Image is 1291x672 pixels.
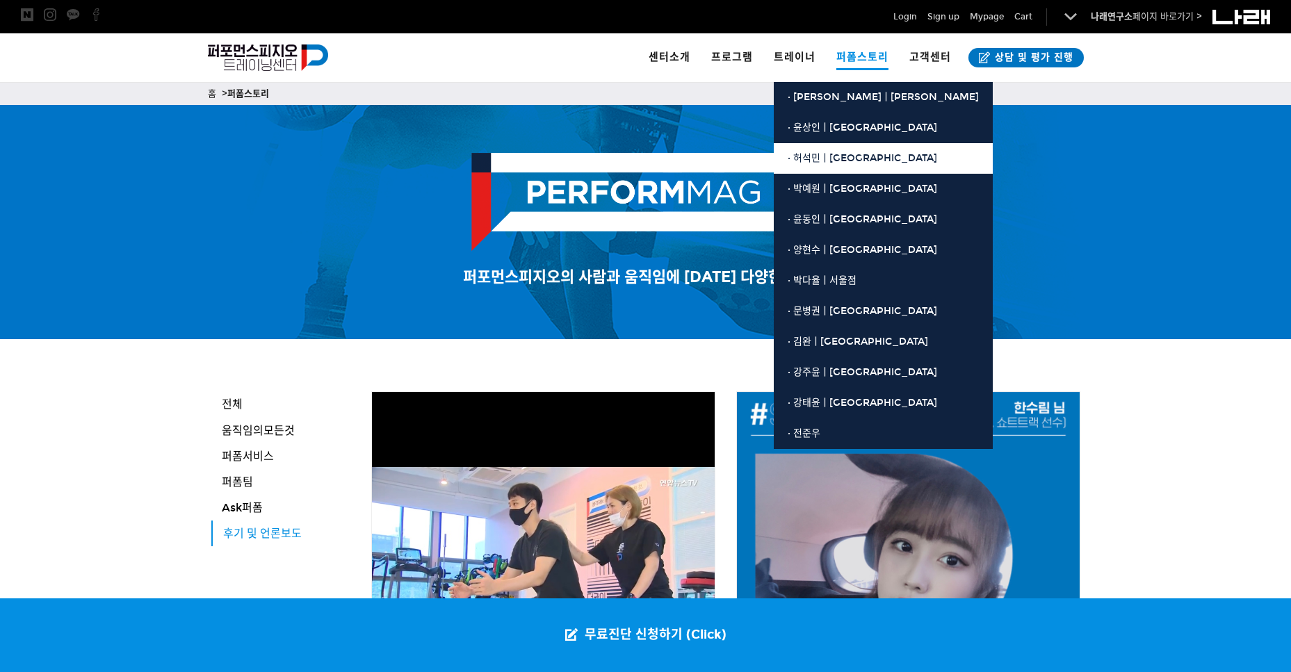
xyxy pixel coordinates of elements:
a: · [PERSON_NAME]ㅣ[PERSON_NAME] [774,82,993,113]
span: 퍼폼팀 [222,475,253,489]
span: · 양현수ㅣ[GEOGRAPHIC_DATA] [788,244,937,256]
span: 퍼폼서비스 [222,450,274,463]
a: · 양현수ㅣ[GEOGRAPHIC_DATA] [774,235,993,265]
a: · 문병권ㅣ[GEOGRAPHIC_DATA] [774,296,993,327]
img: PERFORMMAG [471,153,820,250]
span: · 김완ㅣ[GEOGRAPHIC_DATA] [788,336,928,347]
a: 퍼폼스토리 [227,88,269,99]
span: · 박예원ㅣ[GEOGRAPHIC_DATA] [788,183,937,195]
a: 후기 및 언론보도 [211,521,361,546]
a: 퍼폼스토리 [826,33,899,82]
a: · 강주윤ㅣ[GEOGRAPHIC_DATA] [774,357,993,388]
a: 전체 [211,391,361,417]
span: 상담 및 평가 진행 [991,51,1073,65]
a: · 윤동인ㅣ[GEOGRAPHIC_DATA] [774,204,993,235]
strong: 나래연구소 [1091,11,1132,22]
span: · 허석민ㅣ[GEOGRAPHIC_DATA] [788,152,937,164]
span: 움직임의모든것 [222,424,295,437]
a: · 윤상인ㅣ[GEOGRAPHIC_DATA] [774,113,993,143]
a: 프로그램 [701,33,763,82]
a: Ask퍼폼 [211,495,361,521]
a: · 박다율ㅣ서울점 [774,265,993,296]
span: 전체 [222,398,243,411]
a: 고객센터 [899,33,961,82]
a: 트레이너 [763,33,826,82]
a: 퍼폼서비스 [211,443,361,469]
a: Sign up [927,10,959,24]
a: 센터소개 [638,33,701,82]
span: 고객센터 [909,51,951,63]
p: 홈 > [208,86,1084,101]
span: 센터소개 [649,51,690,63]
span: · 문병권ㅣ[GEOGRAPHIC_DATA] [788,305,937,317]
a: · 전준우 [774,418,993,449]
span: Ask퍼폼 [222,501,263,514]
span: 프로그램 [711,51,753,63]
a: · 박예원ㅣ[GEOGRAPHIC_DATA] [774,174,993,204]
a: 무료진단 신청하기 (Click) [551,598,740,672]
a: Cart [1014,10,1032,24]
a: 퍼폼팀 [211,469,361,495]
a: 나래연구소페이지 바로가기 > [1091,11,1202,22]
span: 트레이너 [774,51,815,63]
span: · 박다율ㅣ서울점 [788,274,856,286]
span: 퍼포먼스피지오의 사람과 움직임에 [DATE] 다양한 이야기 [463,268,828,286]
span: · [PERSON_NAME]ㅣ[PERSON_NAME] [788,91,979,103]
a: Login [893,10,917,24]
span: · 전준우 [788,427,820,439]
a: 상담 및 평가 진행 [968,48,1084,67]
span: · 강주윤ㅣ[GEOGRAPHIC_DATA] [788,366,937,378]
span: · 윤동인ㅣ[GEOGRAPHIC_DATA] [788,213,937,225]
span: 퍼폼스토리 [836,44,888,70]
span: · 강태윤ㅣ[GEOGRAPHIC_DATA] [788,397,937,409]
span: 후기 및 언론보도 [223,527,302,540]
a: · 허석민ㅣ[GEOGRAPHIC_DATA] [774,143,993,174]
span: · 윤상인ㅣ[GEOGRAPHIC_DATA] [788,122,937,133]
a: Mypage [970,10,1004,24]
a: · 김완ㅣ[GEOGRAPHIC_DATA] [774,327,993,357]
a: · 강태윤ㅣ[GEOGRAPHIC_DATA] [774,388,993,418]
a: 움직임의모든것 [211,418,361,443]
